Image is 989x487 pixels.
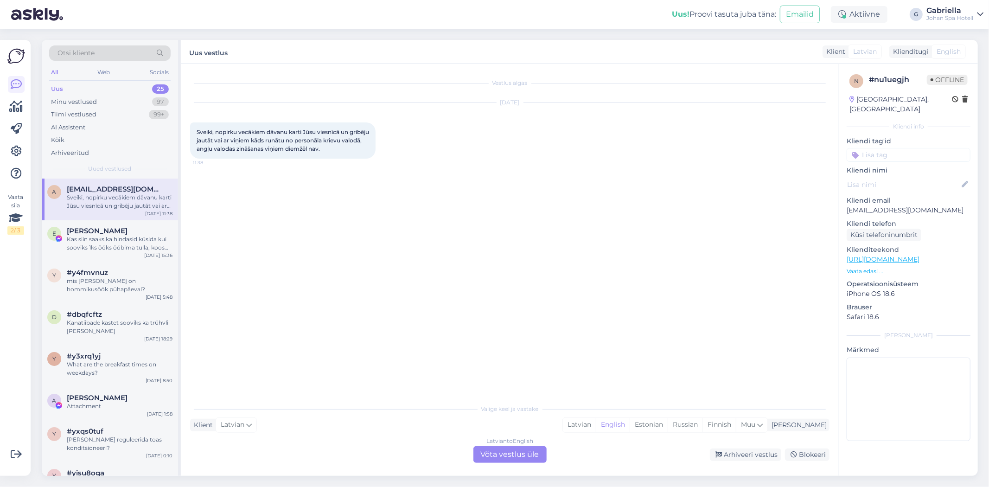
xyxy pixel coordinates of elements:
span: y [52,430,56,437]
div: Kõik [51,135,64,145]
img: Askly Logo [7,47,25,65]
span: #yisu8oga [67,469,104,477]
span: Muu [741,420,755,429]
div: Kas siin saaks ka hindasid küsida kui sooviks 1ks ööks ööbima tulla, koos hommikusöögiga? :) [67,235,172,252]
div: [DATE] [190,98,829,107]
div: Tiimi vestlused [51,110,96,119]
p: Kliendi email [847,196,970,205]
input: Lisa nimi [847,179,960,190]
span: y [52,272,56,279]
label: Uus vestlus [189,45,228,58]
div: [DATE] 0:10 [146,452,172,459]
div: 97 [152,97,169,107]
p: Brauser [847,302,970,312]
div: Võta vestlus üle [473,446,547,463]
div: [DATE] 15:36 [144,252,172,259]
div: Vaata siia [7,193,24,235]
div: Arhiveeritud [51,148,89,158]
p: Klienditeekond [847,245,970,255]
p: Vaata edasi ... [847,267,970,276]
a: [URL][DOMAIN_NAME] [847,255,919,263]
span: Offline [927,75,968,85]
div: Estonian [630,418,668,432]
div: Klienditugi [889,47,929,57]
div: Vestlus algas [190,79,829,87]
div: 25 [152,84,169,94]
div: Latvian to English [486,437,533,445]
div: [PERSON_NAME] [847,331,970,340]
div: [DATE] 8:50 [146,377,172,384]
span: #dbqfcftz [67,310,102,319]
div: Proovi tasuta juba täna: [672,9,776,20]
span: #y3xrq1yj [67,352,101,360]
div: Attachment [67,402,172,410]
div: Uus [51,84,63,94]
div: Johan Spa Hotell [926,14,973,22]
div: Blokeeri [785,449,829,461]
div: # nu1uegjh [869,74,927,85]
div: All [49,66,60,78]
p: iPhone OS 18.6 [847,289,970,299]
div: English [596,418,630,432]
div: Minu vestlused [51,97,97,107]
button: Emailid [780,6,820,23]
div: Russian [668,418,702,432]
div: Kanatiibade kastet sooviks ka trühvli [PERSON_NAME] [67,319,172,335]
span: E [52,230,56,237]
div: Sveiki, nopirku vecākiem dāvanu karti Jūsu viesnīcā un gribēju jautāt vai ar viņiem kāds runātu n... [67,193,172,210]
div: [DATE] 1:58 [147,410,172,417]
div: [GEOGRAPHIC_DATA], [GEOGRAPHIC_DATA] [849,95,952,114]
p: Operatsioonisüsteem [847,279,970,289]
p: Kliendi telefon [847,219,970,229]
span: 11:38 [193,159,228,166]
div: [DATE] 5:48 [146,294,172,301]
div: Kliendi info [847,122,970,131]
p: Kliendi nimi [847,166,970,175]
div: What are the breakfast times on weekdays? [67,360,172,377]
p: Kliendi tag'id [847,136,970,146]
div: [PERSON_NAME] [768,420,827,430]
div: Latvian [563,418,596,432]
div: Socials [148,66,171,78]
div: AI Assistent [51,123,85,132]
span: A [52,397,57,404]
p: [EMAIL_ADDRESS][DOMAIN_NAME] [847,205,970,215]
span: y [52,472,56,479]
span: Uued vestlused [89,165,132,173]
div: Aktiivne [831,6,887,23]
div: Gabriella [926,7,973,14]
span: n [854,77,859,84]
div: [DATE] 11:38 [145,210,172,217]
span: #y4fmvnuz [67,269,108,277]
div: Finnish [702,418,736,432]
div: Web [96,66,112,78]
div: Küsi telefoninumbrit [847,229,921,241]
span: Latvian [221,420,244,430]
div: 2 / 3 [7,226,24,235]
div: G [910,8,923,21]
div: Klient [190,420,213,430]
span: y [52,355,56,362]
a: GabriellaJohan Spa Hotell [926,7,983,22]
p: Safari 18.6 [847,312,970,322]
span: ancebeerzina@gmail.com [67,185,163,193]
b: Uus! [672,10,689,19]
div: mis [PERSON_NAME] on hommikusöök pühapäeval? [67,277,172,294]
span: English [937,47,961,57]
span: Andrus Rako [67,394,128,402]
span: Latvian [853,47,877,57]
p: Märkmed [847,345,970,355]
span: #yxqs0tuf [67,427,103,436]
span: Elis Tunder [67,227,128,235]
span: Otsi kliente [57,48,95,58]
span: Sveiki, nopirku vecākiem dāvanu karti Jūsu viesnīcā un gribēju jautāt vai ar viņiem kāds runātu n... [197,128,370,152]
div: [PERSON_NAME] reguleerida toas konditsioneeri? [67,436,172,452]
div: [DATE] 18:29 [144,335,172,342]
span: d [52,314,57,320]
div: Klient [823,47,845,57]
div: 99+ [149,110,169,119]
span: a [52,188,57,195]
input: Lisa tag [847,148,970,162]
div: Valige keel ja vastake [190,405,829,413]
div: Arhiveeri vestlus [710,449,781,461]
